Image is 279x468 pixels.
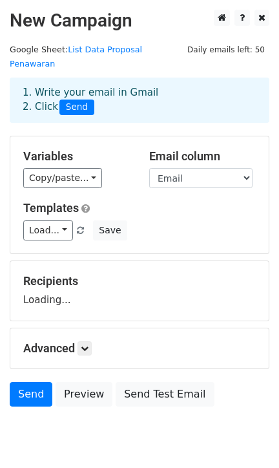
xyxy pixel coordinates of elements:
a: Templates [23,201,79,215]
h5: Advanced [23,341,256,356]
small: Google Sheet: [10,45,142,69]
span: Daily emails left: 50 [183,43,269,57]
button: Save [93,220,127,240]
h5: Recipients [23,274,256,288]
a: List Data Proposal Penawaran [10,45,142,69]
span: Send [59,100,94,115]
a: Preview [56,382,112,407]
div: Loading... [23,274,256,308]
h5: Email column [149,149,256,164]
a: Copy/paste... [23,168,102,188]
div: 1. Write your email in Gmail 2. Click [13,85,266,115]
h5: Variables [23,149,130,164]
a: Daily emails left: 50 [183,45,269,54]
h2: New Campaign [10,10,269,32]
a: Load... [23,220,73,240]
a: Send Test Email [116,382,214,407]
a: Send [10,382,52,407]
